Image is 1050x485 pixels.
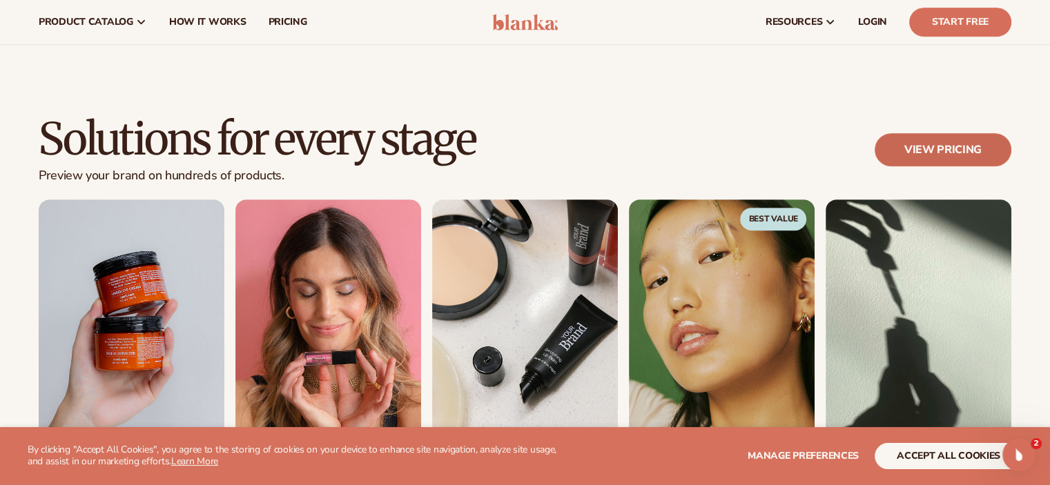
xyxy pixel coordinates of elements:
[629,199,815,436] img: Shopify Image 11
[268,17,307,28] span: pricing
[748,449,859,462] span: Manage preferences
[492,14,558,30] img: logo
[858,17,887,28] span: LOGIN
[432,199,618,436] img: Shopify Image 9
[235,199,421,436] img: Shopify Image 7
[171,455,218,468] a: Learn More
[748,443,859,469] button: Manage preferences
[766,17,822,28] span: resources
[909,8,1011,37] a: Start Free
[740,208,806,230] span: Best Value
[826,199,1011,436] img: Shopify Image 13
[39,168,476,184] p: Preview your brand on hundreds of products.
[1002,438,1036,471] iframe: Intercom live chat
[875,133,1011,166] a: View pricing
[169,17,246,28] span: How It Works
[39,199,224,436] img: Shopify Image 5
[875,443,1022,469] button: accept all cookies
[39,17,133,28] span: product catalog
[39,116,476,162] h2: Solutions for every stage
[1031,438,1042,449] span: 2
[28,444,572,468] p: By clicking "Accept All Cookies", you agree to the storing of cookies on your device to enhance s...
